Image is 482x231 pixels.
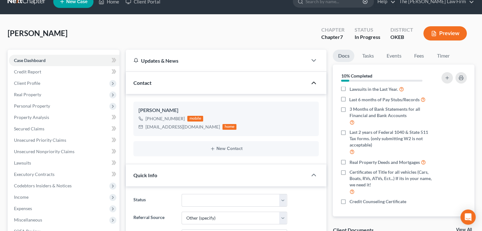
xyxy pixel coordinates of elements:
span: Lawsuits in the Last Year. [349,86,398,92]
a: Secured Claims [9,123,119,134]
div: District [390,26,413,34]
a: Credit Report [9,66,119,78]
strong: 10% Completed [341,73,372,78]
span: Miscellaneous [14,217,42,222]
label: Status [130,194,178,207]
div: mobile [187,116,203,122]
span: Codebtors Insiders & Notices [14,183,72,188]
a: Executory Contracts [9,169,119,180]
a: Unsecured Priority Claims [9,134,119,146]
div: Status [355,26,380,34]
span: 7 [340,34,343,40]
div: Open Intercom Messenger [460,209,476,225]
button: Preview [423,26,467,41]
a: Unsecured Nonpriority Claims [9,146,119,157]
a: Property Analysis [9,112,119,123]
span: Contact [133,80,151,86]
span: Property Analysis [14,115,49,120]
button: New Contact [138,146,314,151]
span: Unsecured Nonpriority Claims [14,149,74,154]
span: Case Dashboard [14,58,46,63]
span: Unsecured Priority Claims [14,137,66,143]
a: Lawsuits [9,157,119,169]
span: Lawsuits [14,160,31,165]
span: Credit Report [14,69,41,74]
div: [EMAIL_ADDRESS][DOMAIN_NAME] [145,124,220,130]
span: Certificates of Title for all vehicles (Cars, Boats, RVs, ATVs, Ect...) If its in your name, we n... [349,169,434,188]
span: Real Property Deeds and Mortgages [349,159,420,165]
span: Secured Claims [14,126,44,131]
a: Fees [409,50,429,62]
a: Tasks [357,50,379,62]
a: Events [381,50,406,62]
a: Timer [432,50,454,62]
div: [PERSON_NAME] [138,107,314,114]
span: 3 Months of Bank Statements for all Financial and Bank Accounts [349,106,434,119]
div: home [222,124,236,130]
span: Income [14,194,29,200]
a: Docs [333,50,354,62]
div: Chapter [321,26,344,34]
span: Last 2 years of Federal 1040 & State 511 Tax forms. (only submitting W2 is not acceptable) [349,129,434,148]
span: Client Profile [14,80,40,86]
span: Credit Counseling Certificate [349,198,406,205]
div: OKEB [390,34,413,41]
span: Personal Property [14,103,50,109]
span: Last 6 months of Pay Stubs/Records [349,97,420,103]
span: [PERSON_NAME] [8,28,67,38]
span: Real Property [14,92,41,97]
span: Executory Contracts [14,172,55,177]
div: [PHONE_NUMBER] [145,115,185,122]
a: Case Dashboard [9,55,119,66]
span: Quick Info [133,172,157,178]
div: Updates & News [133,57,300,64]
div: In Progress [355,34,380,41]
span: Expenses [14,206,32,211]
div: Chapter [321,34,344,41]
